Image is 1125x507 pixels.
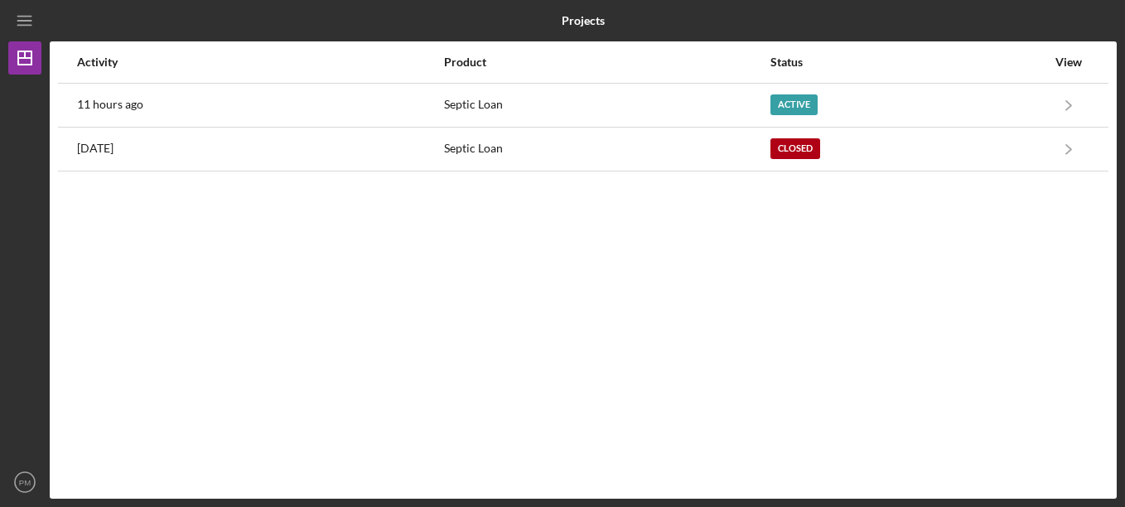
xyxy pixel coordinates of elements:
[444,84,769,126] div: Septic Loan
[19,478,31,487] text: PM
[770,138,820,159] div: Closed
[1048,56,1089,69] div: View
[562,14,605,27] b: Projects
[77,98,143,111] time: 2025-09-25 13:56
[770,56,1046,69] div: Status
[77,142,113,155] time: 2023-12-11 15:40
[770,94,818,115] div: Active
[444,128,769,170] div: Septic Loan
[8,466,41,499] button: PM
[77,56,442,69] div: Activity
[444,56,769,69] div: Product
